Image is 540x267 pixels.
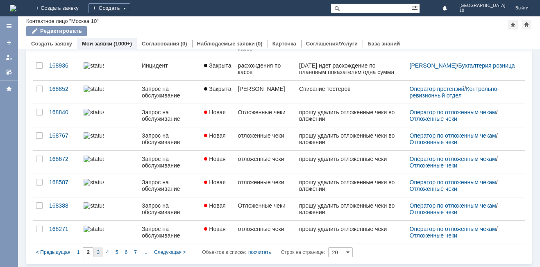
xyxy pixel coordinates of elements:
[508,20,518,29] div: Добавить в избранное
[306,41,358,47] a: Соглашения/Услуги
[80,197,138,220] a: statusbar-0 (1).png
[459,8,506,13] span: 10
[84,156,104,162] img: statusbar-0 (1).png
[458,62,515,69] a: Бухгалтерия розница
[46,104,80,127] a: 168840
[410,156,515,169] div: /
[238,109,293,115] div: Отложенные чеки
[204,156,226,162] span: Новая
[80,57,138,80] a: statusbar-100 (1).png
[181,41,187,47] div: (0)
[49,226,77,232] div: 168271
[84,179,104,186] img: statusbar-0 (1).png
[80,127,138,150] a: statusbar-0 (1).png
[46,151,80,174] a: 168672
[10,5,16,11] a: Перейти на домашнюю страницу
[235,151,296,174] a: отложенные чеки
[84,226,104,232] img: statusbar-0 (1).png
[410,209,457,215] a: Отложенные чеки
[84,86,104,92] img: statusbar-100 (1).png
[238,86,293,92] div: [PERSON_NAME]
[26,18,99,24] div: Контактное лицо "Москва 10"
[142,62,197,69] div: Инцидент
[31,41,72,47] a: Создать заявку
[138,57,201,80] a: Инцидент
[459,3,506,8] span: [GEOGRAPHIC_DATA]
[410,226,496,232] a: Оператор по отложенным чекам
[113,41,132,47] div: (1000+)
[116,249,118,255] span: 5
[235,174,296,197] a: отложенные чеки
[142,86,197,99] div: Запрос на обслуживание
[204,132,226,139] span: Новая
[142,132,197,145] div: Запрос на обслуживание
[84,62,104,69] img: statusbar-100 (1).png
[410,156,496,162] a: Оператор по отложенным чекам
[88,3,130,13] div: Создать
[204,202,226,209] span: Новая
[235,221,296,244] a: отложенные чеки
[80,174,138,197] a: statusbar-0 (1).png
[410,232,457,239] a: Отложенные чеки
[80,104,138,127] a: statusbar-0 (1).png
[410,86,515,99] div: /
[235,57,296,80] a: расхождения по кассе
[238,179,293,186] div: отложенные чеки
[410,162,457,169] a: Отложенные чеки
[238,226,293,232] div: отложенные чеки
[238,62,293,75] div: расхождения по кассе
[49,156,77,162] div: 168672
[410,179,515,192] div: /
[410,226,515,239] div: /
[410,179,496,186] a: Оператор по отложенным чекам
[201,81,234,104] a: Закрыта
[80,151,138,174] a: statusbar-0 (1).png
[201,197,234,220] a: Новая
[49,62,77,69] div: 168936
[142,156,197,169] div: Запрос на обслуживание
[138,81,201,104] a: Запрос на обслуживание
[201,221,234,244] a: Новая
[201,127,234,150] a: Новая
[46,127,80,150] a: 168767
[49,109,77,115] div: 168840
[138,104,201,127] a: Запрос на обслуживание
[235,81,296,104] a: [PERSON_NAME]
[82,41,112,47] a: Мои заявки
[410,202,496,209] a: Оператор по отложенным чекам
[248,247,271,257] div: посчитать
[2,36,16,49] a: Создать заявку
[46,81,80,104] a: 168852
[2,51,16,64] a: Мои заявки
[49,86,77,92] div: 168852
[410,132,515,145] div: /
[410,109,496,115] a: Оператор по отложенным чекам
[84,132,104,139] img: statusbar-0 (1).png
[256,41,263,47] div: (0)
[49,202,77,209] div: 168388
[10,5,16,11] img: logo
[46,174,80,197] a: 168587
[411,4,420,11] span: Расширенный поиск
[238,202,293,209] div: Отложенные чеки
[410,132,496,139] a: Оператор по отложенным чекам
[77,249,80,255] span: 1
[46,197,80,220] a: 168388
[201,151,234,174] a: Новая
[138,151,201,174] a: Запрос на обслуживание
[49,132,77,139] div: 168767
[204,179,226,186] span: Новая
[138,221,201,244] a: Запрос на обслуживание
[201,104,234,127] a: Новая
[46,221,80,244] a: 168271
[201,57,234,80] a: Закрыта
[125,249,127,255] span: 6
[410,186,457,192] a: Отложенные чеки
[201,174,234,197] a: Новая
[142,202,197,215] div: Запрос на обслуживание
[142,179,197,192] div: Запрос на обслуживание
[142,226,197,239] div: Запрос на обслуживание
[235,104,296,127] a: Отложенные чеки
[46,57,80,80] a: 168936
[97,249,100,255] span: 3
